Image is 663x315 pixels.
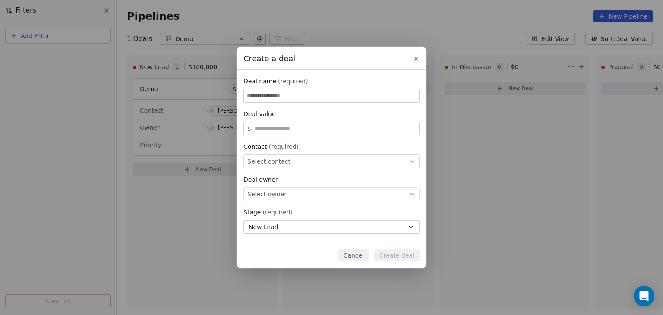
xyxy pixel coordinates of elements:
[243,53,295,64] span: Create a deal
[374,249,420,261] button: Create deal
[249,223,278,232] span: New Lead
[278,77,308,85] span: (required)
[243,110,420,118] div: Deal value
[268,142,299,151] span: (required)
[247,124,251,133] span: $
[247,190,287,198] span: Select owner
[338,249,369,261] button: Cancel
[262,208,293,217] span: (required)
[243,142,267,151] span: Contact
[243,241,420,249] div: Expected close date
[243,77,276,85] span: Deal name
[243,175,420,184] div: Deal owner
[247,157,290,166] span: Select contact
[243,208,261,217] span: Stage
